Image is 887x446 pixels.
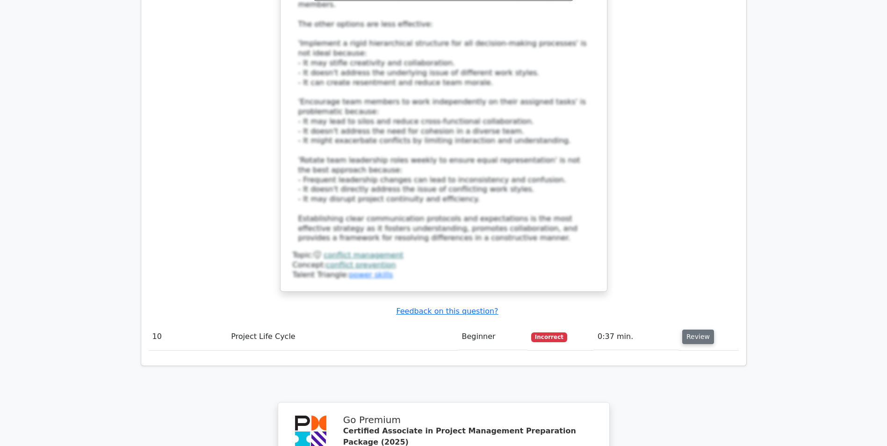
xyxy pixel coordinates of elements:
[293,251,595,260] div: Topic:
[227,324,458,350] td: Project Life Cycle
[531,332,567,342] span: Incorrect
[349,270,393,279] a: power skills
[458,324,527,350] td: Beginner
[149,324,228,350] td: 10
[396,307,498,316] a: Feedback on this question?
[324,251,404,259] a: conflict management
[682,330,714,344] button: Review
[293,260,595,270] div: Concept:
[293,251,595,280] div: Talent Triangle:
[326,260,396,269] a: conflict prevention
[594,324,678,350] td: 0:37 min.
